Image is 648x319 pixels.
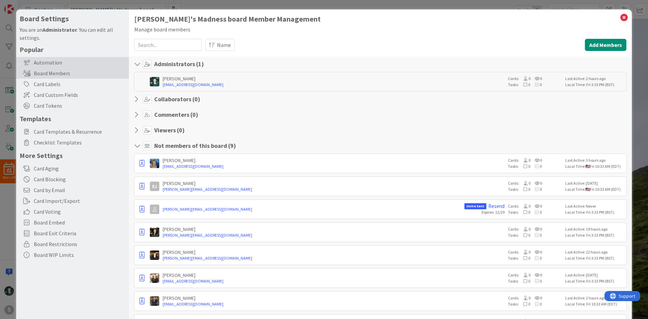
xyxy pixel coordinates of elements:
h4: Viewers [154,127,185,134]
span: Board Restrictions [34,240,126,248]
span: Card by Email [34,186,126,194]
h1: [PERSON_NAME]'s Madness board Member Management [134,15,626,23]
span: 0 [519,233,530,238]
div: Last Active: Never [565,203,624,209]
span: 0 [531,272,542,277]
div: Local Time: Fri 3:33 PM (BST) [565,209,624,215]
img: CC [150,296,159,306]
div: Local Time: Fri 3:33 PM (BST) [565,232,624,238]
img: us.png [586,188,590,191]
div: Last Active: 2 hours ago [565,295,624,301]
h4: Commenters [154,111,198,118]
span: ( 9 ) [228,142,236,150]
div: [PERSON_NAME] [163,226,505,232]
button: Add Members [585,39,626,51]
div: [PERSON_NAME] [163,295,505,301]
span: 0 [519,272,531,277]
span: 0 [519,301,530,307]
div: Board Members [16,68,129,79]
h4: Collaborators [154,96,200,103]
h4: Administrators [154,60,204,68]
div: Last Active: [DATE] [565,272,624,278]
h5: Templates [20,114,126,123]
div: Local Time: Fri 3:33 PM (BST) [565,255,624,261]
h4: Not members of this board [154,142,236,150]
h5: More Settings [20,151,126,160]
input: Search... [134,39,202,51]
div: Expires: 12/29 [482,209,505,215]
span: 0 [519,210,530,215]
a: [PERSON_NAME][EMAIL_ADDRESS][DOMAIN_NAME] [163,206,461,212]
span: 0 [519,181,531,186]
div: Cards: [508,180,562,186]
div: Local Time: Fri 3:33 PM (BST) [565,82,624,88]
span: 0 [531,76,542,81]
div: Tasks: [508,209,562,215]
a: [PERSON_NAME][EMAIL_ADDRESS][DOMAIN_NAME] [163,232,505,238]
span: Invite Sent [464,203,486,209]
img: us.png [586,165,590,168]
div: You are an . You can edit all settings. [20,26,126,42]
span: 0 [519,204,531,209]
span: 0 [531,181,542,186]
span: 0 [530,82,542,87]
img: AB [150,228,159,237]
span: 0 [530,233,542,238]
div: [PERSON_NAME] [163,180,505,186]
span: 0 [519,227,531,232]
span: Board Exit Criteria [34,229,126,237]
div: Cards: [508,226,562,232]
h4: Board Settings [20,15,126,23]
span: Board Embed [34,218,126,227]
span: 0 [519,249,531,255]
div: Cards: [508,157,562,163]
span: 0 [530,278,542,284]
div: Card Aging [16,163,129,174]
span: Support [14,1,31,9]
span: Card Templates & Recurrence [34,128,126,136]
span: ( 0 ) [190,111,198,118]
div: Tasks: [508,301,562,307]
h5: Popular [20,45,126,54]
span: 0 [519,256,530,261]
span: 0 [531,204,542,209]
span: 0 [530,164,542,169]
div: Last Active: 3 hours ago [565,157,624,163]
span: Name [217,41,231,49]
div: Last Active: [DATE] [565,180,624,186]
span: ( 1 ) [196,60,204,68]
img: KM [150,77,159,86]
img: MA [150,159,159,168]
div: Board WIP Limits [16,249,129,260]
span: 0 [519,187,530,192]
span: Checklist Templates [34,138,126,147]
div: Tasks: [508,232,562,238]
div: Card Blocking [16,174,129,185]
span: 0 [530,301,542,307]
div: Cards: [508,76,562,82]
div: Last Active: 19 hours ago [565,226,624,232]
div: Cards: [508,249,562,255]
a: [PERSON_NAME][EMAIL_ADDRESS][DOMAIN_NAME] [163,255,505,261]
div: [PERSON_NAME] [163,272,505,278]
a: Resend [488,203,505,209]
span: 0 [531,249,542,255]
a: [EMAIL_ADDRESS][DOMAIN_NAME] [163,163,505,169]
a: [EMAIL_ADDRESS][DOMAIN_NAME] [163,301,505,307]
div: Cards: [508,203,562,209]
div: Cards: [508,272,562,278]
div: Local Time: Fri 10:33 AM (EDT) [565,163,624,169]
div: Local Time: Fri 10:33 AM (EDT) [565,186,624,192]
div: Card Labels [16,79,129,89]
div: EJ [150,182,159,191]
img: KS [150,250,159,260]
div: Tasks: [508,82,562,88]
div: Card Import/Export [16,195,129,206]
div: [PERSON_NAME] [163,76,505,82]
span: Card Custom Fields [34,91,126,99]
div: Tasks: [508,278,562,284]
div: Cards: [508,295,562,301]
a: [EMAIL_ADDRESS][DOMAIN_NAME] [163,82,505,88]
span: 0 [530,256,542,261]
div: [PERSON_NAME] [163,249,505,255]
